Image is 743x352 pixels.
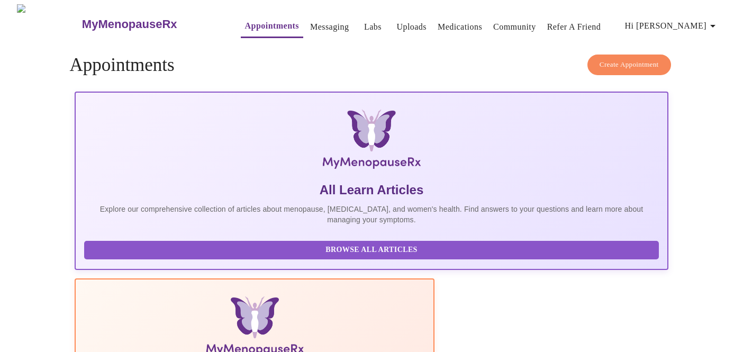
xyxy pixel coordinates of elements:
[600,59,659,71] span: Create Appointment
[493,20,536,34] a: Community
[84,241,658,259] button: Browse All Articles
[625,19,719,33] span: Hi [PERSON_NAME]
[433,16,486,38] button: Medications
[17,4,80,44] img: MyMenopauseRx Logo
[621,15,723,37] button: Hi [PERSON_NAME]
[84,182,658,198] h5: All Learn Articles
[306,16,353,38] button: Messaging
[310,20,349,34] a: Messaging
[547,20,601,34] a: Refer a Friend
[241,15,303,38] button: Appointments
[82,17,177,31] h3: MyMenopauseRx
[543,16,605,38] button: Refer a Friend
[396,20,427,34] a: Uploads
[80,6,219,43] a: MyMenopauseRx
[174,110,569,173] img: MyMenopauseRx Logo
[587,55,671,75] button: Create Appointment
[364,20,382,34] a: Labs
[69,55,673,76] h4: Appointments
[84,204,658,225] p: Explore our comprehensive collection of articles about menopause, [MEDICAL_DATA], and women's hea...
[84,245,661,254] a: Browse All Articles
[392,16,431,38] button: Uploads
[438,20,482,34] a: Medications
[489,16,540,38] button: Community
[356,16,389,38] button: Labs
[245,19,299,33] a: Appointments
[95,243,648,257] span: Browse All Articles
